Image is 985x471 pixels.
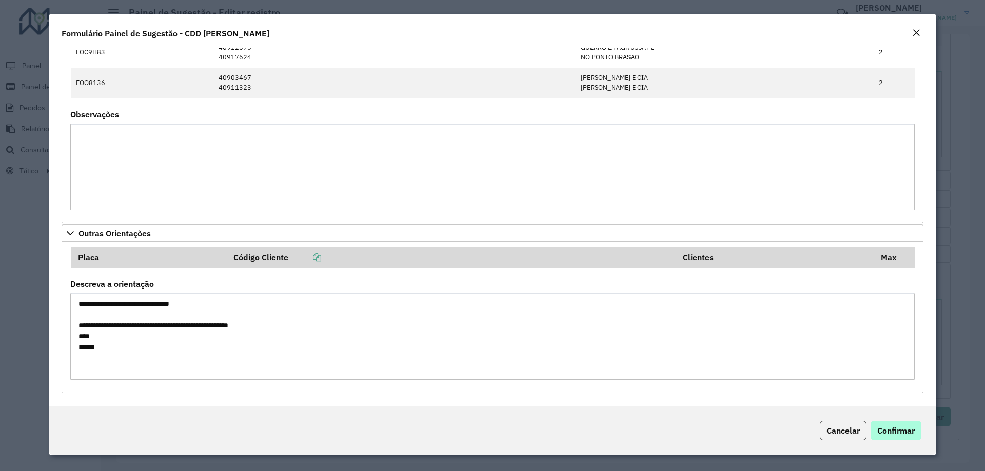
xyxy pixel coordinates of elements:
[227,247,676,268] th: Código Cliente
[826,425,860,436] span: Cancelar
[62,224,923,242] a: Outras Orientações
[871,421,921,440] button: Confirmar
[874,68,915,98] td: 2
[71,247,227,268] th: Placa
[874,247,915,268] th: Max
[576,37,874,67] td: GUERRO E PAGNUSSAT L NO PONTO BRASAO
[877,425,915,436] span: Confirmar
[213,37,576,67] td: 40912075 40917624
[78,229,151,237] span: Outras Orientações
[820,421,866,440] button: Cancelar
[288,252,321,262] a: Copiar
[874,37,915,67] td: 2
[70,278,154,290] label: Descreva a orientação
[912,29,920,37] em: Fechar
[71,68,213,98] td: FOO8136
[676,247,874,268] th: Clientes
[62,27,269,39] h4: Formulário Painel de Sugestão - CDD [PERSON_NAME]
[70,108,119,120] label: Observações
[576,68,874,98] td: [PERSON_NAME] E CIA [PERSON_NAME] E CIA
[213,68,576,98] td: 40903467 40911323
[62,242,923,394] div: Outras Orientações
[71,37,213,67] td: FOC9H83
[909,27,923,40] button: Close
